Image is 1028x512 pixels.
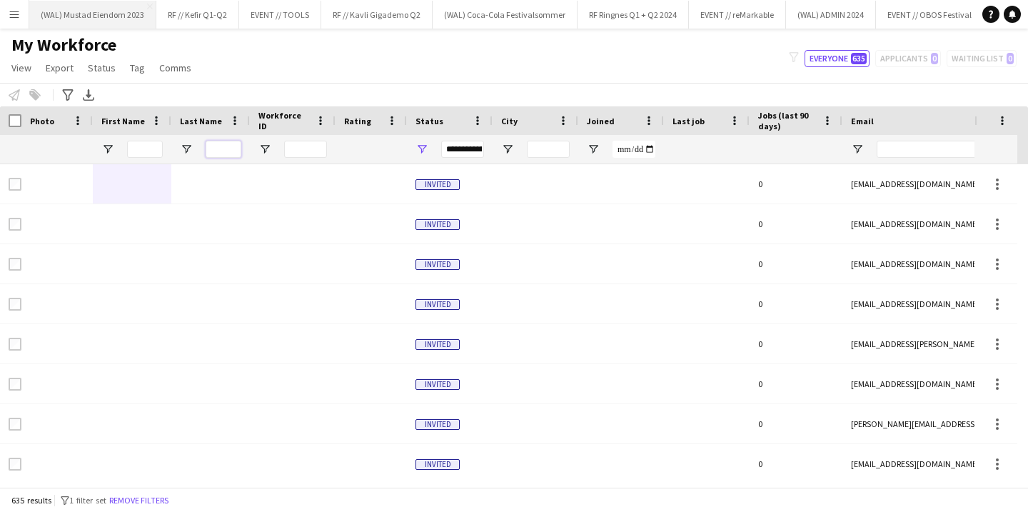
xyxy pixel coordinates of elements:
button: EVENT // OBOS Festival [876,1,984,29]
app-action-btn: Advanced filters [59,86,76,104]
span: 1 filter set [69,495,106,506]
button: Open Filter Menu [851,143,864,156]
span: Invited [415,459,460,470]
div: 0 [750,364,842,403]
input: Row Selection is disabled for this row (unchecked) [9,218,21,231]
button: RF // Kefir Q1-Q2 [156,1,239,29]
span: Status [88,61,116,74]
app-action-btn: Export XLSX [80,86,97,104]
span: Last job [672,116,705,126]
button: Open Filter Menu [415,143,428,156]
input: Row Selection is disabled for this row (unchecked) [9,418,21,431]
span: View [11,61,31,74]
span: Photo [30,116,54,126]
input: First Name Filter Input [127,141,163,158]
input: Row Selection is disabled for this row (unchecked) [9,378,21,391]
span: Invited [415,219,460,230]
button: Open Filter Menu [101,143,114,156]
input: Workforce ID Filter Input [284,141,327,158]
span: 635 [851,53,867,64]
button: (WAL) Mustad Eiendom 2023 [29,1,156,29]
span: Invited [415,259,460,270]
span: Invited [415,379,460,390]
a: Tag [124,59,151,77]
span: Email [851,116,874,126]
a: Status [82,59,121,77]
button: EVENT // reMarkable [689,1,786,29]
div: 0 [750,244,842,283]
input: Row Selection is disabled for this row (unchecked) [9,458,21,471]
div: 0 [750,404,842,443]
span: Invited [415,339,460,350]
button: RF // Kavli Gigademo Q2 [321,1,433,29]
div: 0 [750,324,842,363]
button: (WAL) Coca-Cola Festivalsommer [433,1,578,29]
button: (WAL) ADMIN 2024 [786,1,876,29]
input: Row Selection is disabled for this row (unchecked) [9,338,21,351]
div: 0 [750,204,842,244]
span: Joined [587,116,615,126]
input: Joined Filter Input [613,141,655,158]
span: City [501,116,518,126]
button: Open Filter Menu [501,143,514,156]
button: Open Filter Menu [587,143,600,156]
input: Row Selection is disabled for this row (unchecked) [9,258,21,271]
span: Invited [415,179,460,190]
span: Tag [130,61,145,74]
input: City Filter Input [527,141,570,158]
span: Export [46,61,74,74]
span: Rating [344,116,371,126]
button: Open Filter Menu [258,143,271,156]
span: Workforce ID [258,110,310,131]
a: Comms [153,59,197,77]
input: Row Selection is disabled for this row (unchecked) [9,298,21,311]
span: Status [415,116,443,126]
span: Jobs (last 90 days) [758,110,817,131]
button: Remove filters [106,493,171,508]
span: Last Name [180,116,222,126]
span: My Workforce [11,34,116,56]
button: Open Filter Menu [180,143,193,156]
div: 0 [750,284,842,323]
a: Export [40,59,79,77]
button: EVENT // TOOLS [239,1,321,29]
span: Invited [415,299,460,310]
span: Invited [415,419,460,430]
div: 0 [750,164,842,204]
span: Comms [159,61,191,74]
span: First Name [101,116,145,126]
input: Last Name Filter Input [206,141,241,158]
button: Everyone635 [805,50,870,67]
div: 0 [750,444,842,483]
input: Row Selection is disabled for this row (unchecked) [9,178,21,191]
button: RF Ringnes Q1 + Q2 2024 [578,1,689,29]
a: View [6,59,37,77]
